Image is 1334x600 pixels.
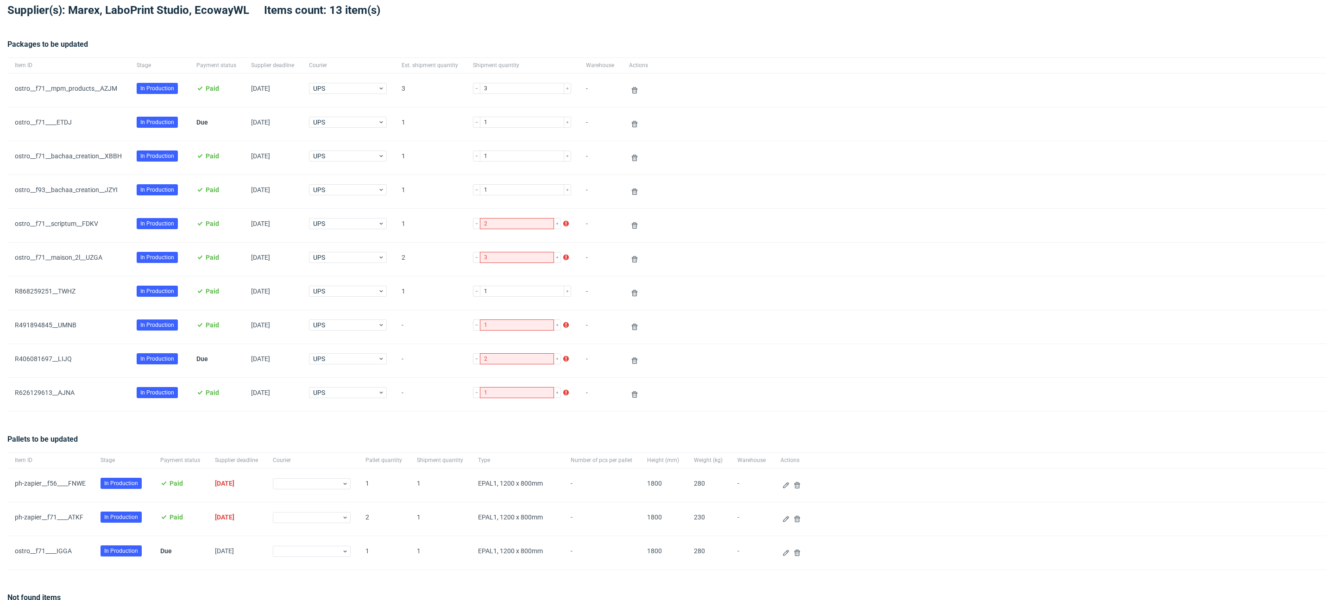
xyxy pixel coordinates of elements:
a: ostro__f71__maison_2l__UZGA [15,254,102,261]
span: 1 [402,152,458,163]
span: In Production [140,152,174,160]
span: In Production [104,479,138,487]
span: Warehouse [737,456,766,464]
span: UPS [313,118,378,127]
span: UPS [313,84,378,93]
a: ph-zapier__f56____FNWE [15,480,86,487]
span: In Production [140,321,174,329]
a: ostro__f93__bachaa_creation__JZYI [15,186,118,194]
span: 2 [365,513,402,525]
span: Paid [206,186,219,194]
span: Due [160,547,172,555]
span: In Production [140,287,174,295]
span: 1800 [647,547,679,558]
span: 1800 [647,513,679,525]
a: ph-zapier__f71____ATKF [15,513,83,521]
span: - [586,287,614,299]
span: - [586,186,614,197]
span: Supplier(s): Marex, LaboPrint Studio, EcowayWL [7,4,264,17]
span: [DATE] [251,186,270,194]
span: Warehouse [586,62,614,69]
span: Height (mm) [647,456,679,464]
span: In Production [140,253,174,262]
span: Due [196,119,208,126]
span: Weight (kg) [694,456,723,464]
span: [DATE] [215,513,234,521]
a: ostro__f71____IGGA [15,547,72,555]
span: 1 [365,547,402,558]
span: [DATE] [251,287,270,295]
span: Paid [170,480,183,487]
span: - [586,220,614,231]
span: [DATE] [251,85,270,92]
span: Actions [780,456,803,464]
span: Paid [206,152,219,160]
span: - [402,389,458,400]
span: Item ID [15,62,122,69]
span: Actions [629,62,648,69]
span: - [737,480,766,491]
span: - [571,547,632,558]
span: Paid [206,287,219,295]
span: In Production [140,84,174,93]
span: Stage [101,456,145,464]
span: - [586,254,614,265]
a: ostro__f71__scriptum__FDKV [15,220,98,227]
span: [DATE] [251,119,270,126]
span: Paid [206,389,219,396]
div: Packages to be updated [7,39,1327,57]
span: Payment status [160,456,200,464]
span: UPS [313,320,378,330]
span: Paid [206,220,219,227]
span: - [737,547,766,558]
span: EPAL1, 1200 x 800mm [478,513,556,525]
span: In Production [140,388,174,397]
span: In Production [140,186,174,194]
span: EPAL1, 1200 x 800mm [478,480,556,491]
span: - [737,513,766,525]
span: 1 [417,547,463,558]
a: ostro__f71__mpm_products__AZJM [15,85,117,92]
span: 1 [417,480,463,491]
span: - [571,480,632,491]
span: In Production [140,118,174,126]
span: 280 [694,480,723,491]
span: Courier [309,62,387,69]
span: Payment status [196,62,236,69]
a: ostro__f71____ETDJ [15,119,72,126]
span: Type [478,456,556,464]
span: - [571,513,632,525]
span: [DATE] [251,254,270,261]
span: Number of pcs per pallet [571,456,632,464]
span: 1 [402,119,458,130]
span: 1800 [647,480,679,491]
span: 280 [694,547,723,558]
span: 3 [402,85,458,96]
span: - [402,355,458,366]
a: R491894845__UMNB [15,321,76,329]
span: 1 [402,287,458,299]
span: [DATE] [251,355,270,362]
span: In Production [104,513,138,521]
span: Est. shipment quantity [402,62,458,69]
span: UPS [313,253,378,262]
span: UPS [313,151,378,161]
span: 230 [694,513,723,525]
span: Paid [206,85,219,92]
span: Shipment quantity [417,456,463,464]
span: [DATE] [251,220,270,227]
span: [DATE] [251,152,270,160]
a: ostro__f71__bachaa_creation__XBBH [15,152,122,160]
span: In Production [104,547,138,555]
span: In Production [140,355,174,363]
span: Pallet quantity [365,456,402,464]
span: - [586,85,614,96]
span: In Production [140,219,174,228]
span: Stage [137,62,182,69]
span: Paid [206,254,219,261]
span: Due [196,355,208,362]
span: - [586,152,614,163]
span: EPAL1, 1200 x 800mm [478,547,556,558]
span: UPS [313,354,378,363]
span: 1 [402,186,458,197]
